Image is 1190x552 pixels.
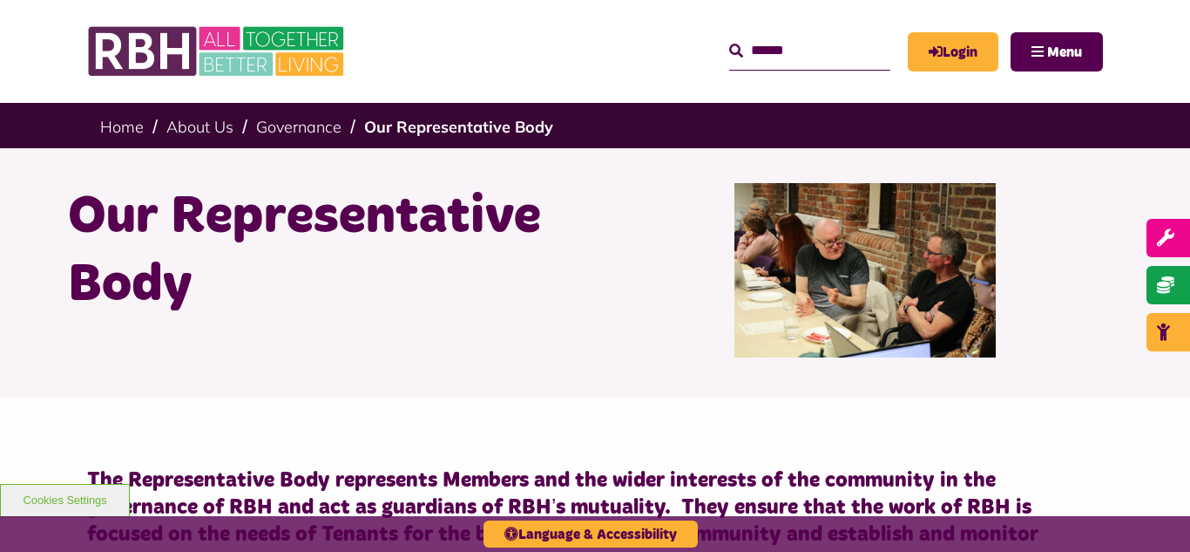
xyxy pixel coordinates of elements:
a: Governance [256,117,341,137]
a: Home [100,117,144,137]
a: Our Representative Body [364,117,553,137]
img: RBH [87,17,348,85]
iframe: Netcall Web Assistant for live chat [1112,474,1190,552]
button: Language & Accessibility [483,521,698,548]
a: MyRBH [908,32,998,72]
h1: Our Representative Body [68,183,582,319]
img: Rep Body [734,183,996,358]
a: About Us [166,117,233,137]
button: Navigation [1011,32,1103,72]
span: Menu [1047,45,1082,59]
